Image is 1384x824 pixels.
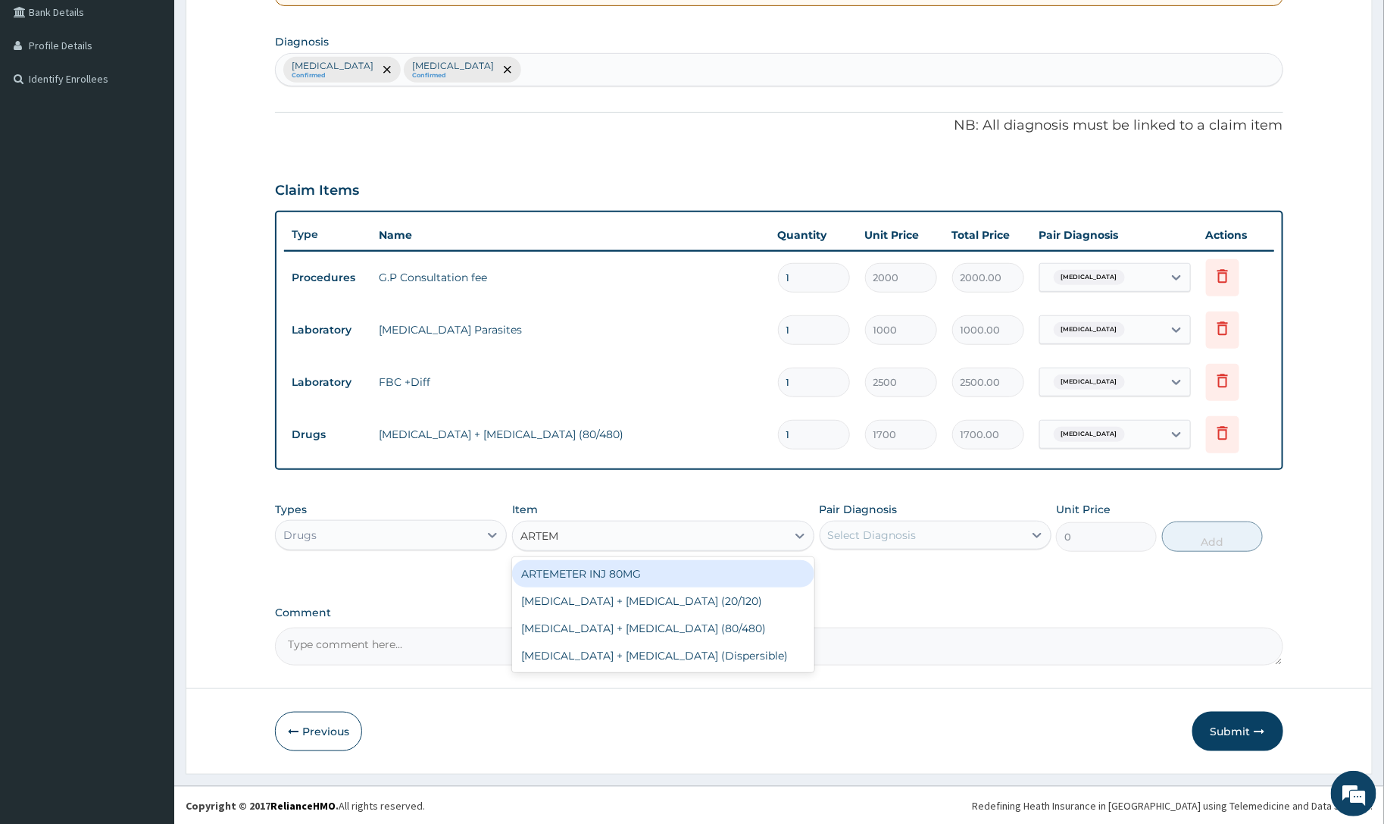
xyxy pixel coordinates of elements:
[1198,220,1274,250] th: Actions
[248,8,285,44] div: Minimize live chat window
[284,221,371,249] th: Type
[512,560,814,587] div: ARTEMETER INJ 80MG
[820,502,898,517] label: Pair Diagnosis
[1054,427,1125,442] span: [MEDICAL_DATA]
[284,316,371,344] td: Laboratory
[28,76,61,114] img: d_794563401_company_1708531726252_794563401
[1192,712,1283,751] button: Submit
[770,220,858,250] th: Quantity
[1054,374,1125,390] span: [MEDICAL_DATA]
[945,220,1032,250] th: Total Price
[371,220,770,250] th: Name
[972,798,1373,813] div: Redefining Heath Insurance in [GEOGRAPHIC_DATA] using Telemedicine and Data Science!
[275,606,1282,619] label: Comment
[186,799,339,813] strong: Copyright © 2017 .
[275,183,359,199] h3: Claim Items
[1056,502,1111,517] label: Unit Price
[501,63,514,77] span: remove selection option
[512,502,538,517] label: Item
[858,220,945,250] th: Unit Price
[284,264,371,292] td: Procedures
[371,419,770,450] td: [MEDICAL_DATA] + [MEDICAL_DATA] (80/480)
[275,34,329,49] label: Diagnosis
[270,799,336,813] a: RelianceHMO
[292,60,373,72] p: [MEDICAL_DATA]
[371,367,770,397] td: FBC +Diff
[275,116,1282,136] p: NB: All diagnosis must be linked to a claim item
[1054,322,1125,337] span: [MEDICAL_DATA]
[371,262,770,293] td: G.P Consultation fee
[275,503,307,516] label: Types
[512,587,814,615] div: [MEDICAL_DATA] + [MEDICAL_DATA] (20/120)
[512,615,814,642] div: [MEDICAL_DATA] + [MEDICAL_DATA] (80/480)
[1054,270,1125,285] span: [MEDICAL_DATA]
[512,642,814,669] div: [MEDICAL_DATA] + [MEDICAL_DATA] (Dispersible)
[88,191,209,344] span: We're online!
[79,85,255,105] div: Chat with us now
[284,421,371,449] td: Drugs
[1032,220,1198,250] th: Pair Diagnosis
[8,414,289,467] textarea: Type your message and hit 'Enter'
[1162,522,1263,552] button: Add
[380,63,394,77] span: remove selection option
[275,712,362,751] button: Previous
[412,60,494,72] p: [MEDICAL_DATA]
[828,528,917,543] div: Select Diagnosis
[412,72,494,80] small: Confirmed
[371,315,770,345] td: [MEDICAL_DATA] Parasites
[292,72,373,80] small: Confirmed
[284,368,371,396] td: Laboratory
[283,528,317,543] div: Drugs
